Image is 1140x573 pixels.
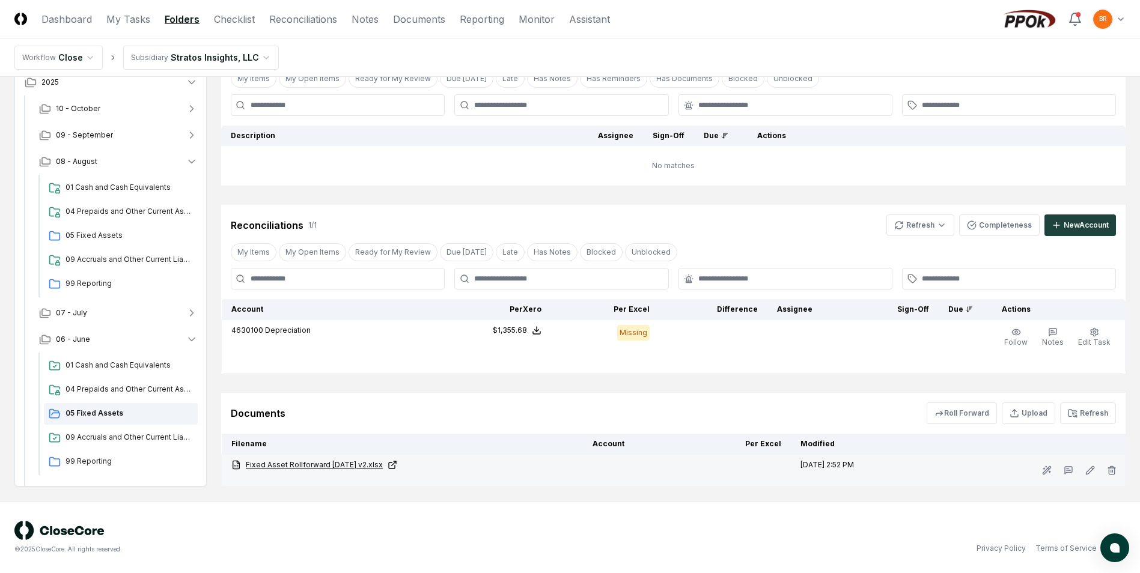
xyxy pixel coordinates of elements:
span: Follow [1004,338,1028,347]
div: Reconciliations [231,218,303,232]
button: Roll Forward [927,402,997,424]
nav: breadcrumb [14,46,279,70]
button: 06 - June [29,326,207,353]
button: My Items [231,243,276,261]
span: 09 Accruals and Other Current Liabilities [66,432,193,443]
a: Assistant [569,12,610,26]
div: Due [704,130,728,141]
button: Edit Task [1076,325,1113,350]
span: 05 Fixed Assets [66,408,193,419]
div: 1 / 1 [308,220,317,231]
a: 01 Cash and Cash Equivalents [44,177,198,199]
a: Reconciliations [269,12,337,26]
span: 08 - August [56,156,97,167]
button: Has Notes [527,70,578,88]
a: 05 Fixed Assets [44,403,198,425]
div: Documents [231,406,285,420]
div: Due [948,304,973,315]
td: No matches [221,146,1126,186]
img: PPOk logo [1001,10,1058,29]
img: Logo [14,13,27,25]
button: NewAccount [1044,214,1116,236]
button: 2025 [15,69,207,95]
span: 09 Accruals and Other Current Liabilities [66,254,193,265]
span: 99 Reporting [66,278,193,289]
button: Unblocked [767,70,819,88]
button: Due Today [440,243,493,261]
span: 10 - October [56,103,100,114]
span: 07 - July [56,308,87,318]
div: 08 - August [29,175,207,300]
button: Ready for My Review [349,70,437,88]
a: Documents [393,12,445,26]
div: Account [231,304,434,315]
button: 09 - September [29,122,207,148]
span: 01 Cash and Cash Equivalents [66,182,193,193]
button: $1,355.68 [493,325,541,336]
span: 05 Fixed Assets [66,230,193,241]
span: 04 Prepaids and Other Current Assets [66,384,193,395]
a: Reporting [460,12,504,26]
a: Folders [165,12,200,26]
button: 08 - August [29,148,207,175]
span: 06 - June [56,334,90,345]
a: Dashboard [41,12,92,26]
button: Blocked [722,70,764,88]
button: My Items [231,70,276,88]
a: 09 Accruals and Other Current Liabilities [44,249,198,271]
a: Fixed Asset Rollforward [DATE] v2.xlsx [231,459,573,470]
a: Notes [352,12,379,26]
div: Subsidiary [131,52,168,63]
button: Follow [1002,325,1030,350]
th: Account [583,434,683,455]
span: Depreciation [265,326,311,335]
span: Notes [1042,338,1064,347]
div: Actions [748,130,1116,141]
a: 09 Accruals and Other Current Liabilities [44,427,198,449]
button: Notes [1040,325,1066,350]
th: Per Excel [683,434,791,455]
button: My Open Items [279,70,346,88]
button: Has Reminders [580,70,647,88]
a: Privacy Policy [977,543,1026,554]
span: 2025 [41,77,59,88]
a: 01 Cash and Cash Equivalents [44,355,198,377]
th: Filename [222,434,584,455]
button: Upload [1002,402,1055,424]
th: Assignee [588,126,643,146]
span: 05 - May [56,485,87,496]
button: Ready for My Review [349,243,437,261]
th: Per Xero [443,299,551,320]
div: 06 - June [29,353,207,477]
a: Checklist [214,12,255,26]
div: Workflow [22,52,56,63]
th: Description [221,126,588,146]
span: 04 Prepaids and Other Current Assets [66,206,193,217]
td: [DATE] 2:52 PM [791,455,933,487]
span: Edit Task [1078,338,1111,347]
th: Difference [659,299,767,320]
a: 99 Reporting [44,273,198,295]
div: © 2025 CloseCore. All rights reserved. [14,545,570,554]
button: atlas-launcher [1100,533,1129,562]
div: Actions [992,304,1116,315]
a: My Tasks [106,12,150,26]
button: Late [496,243,525,261]
span: 99 Reporting [66,456,193,467]
a: 05 Fixed Assets [44,225,198,247]
button: Due Today [440,70,493,88]
button: BR [1092,8,1114,30]
button: Blocked [580,243,623,261]
button: 05 - May [29,477,207,504]
th: Modified [791,434,933,455]
div: New Account [1064,220,1109,231]
button: 10 - October [29,95,207,122]
button: 07 - July [29,300,207,326]
button: Has Notes [527,243,578,261]
button: Refresh [1060,402,1116,424]
button: Completeness [959,214,1040,236]
span: BR [1099,14,1107,23]
span: 01 Cash and Cash Equivalents [66,360,193,371]
button: Unblocked [625,243,677,261]
div: Missing [617,325,650,341]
